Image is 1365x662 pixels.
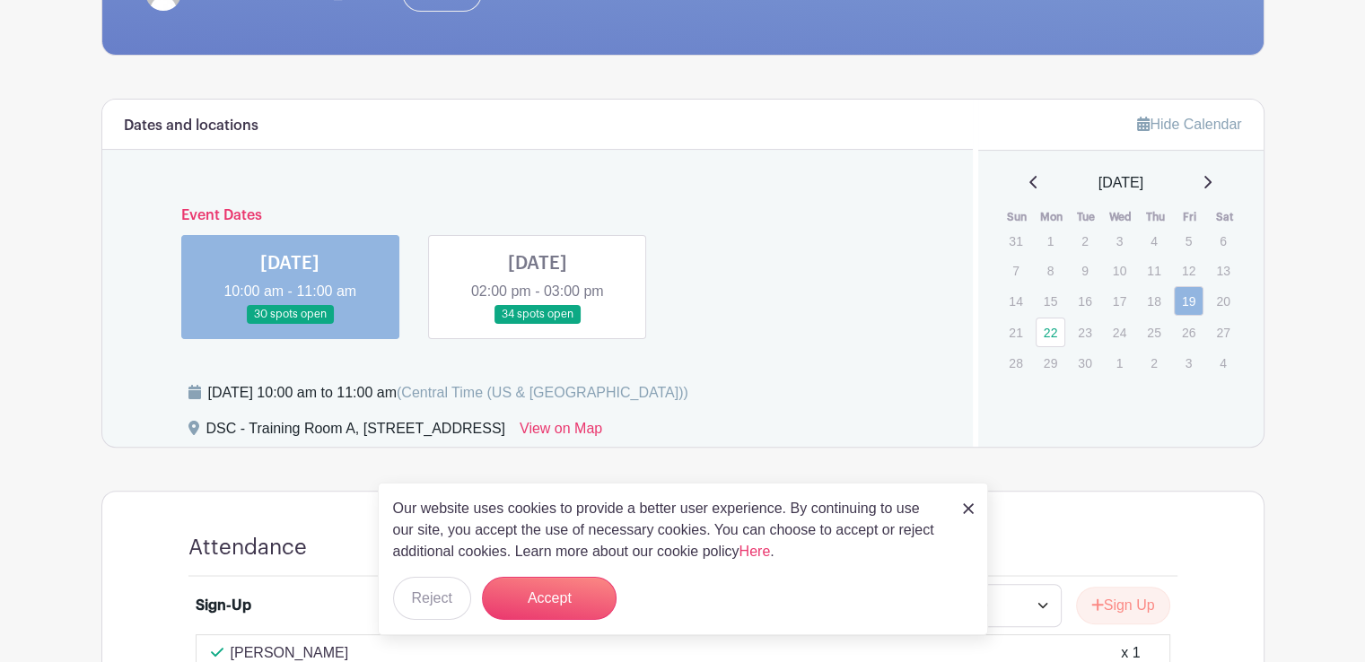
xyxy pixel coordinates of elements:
[208,382,688,404] div: [DATE] 10:00 am to 11:00 am
[393,498,944,562] p: Our website uses cookies to provide a better user experience. By continuing to use our site, you ...
[1001,349,1030,377] p: 28
[1139,257,1168,284] p: 11
[1070,287,1099,315] p: 16
[1173,208,1208,226] th: Fri
[1001,257,1030,284] p: 7
[1174,318,1203,346] p: 26
[188,535,307,561] h4: Attendance
[739,544,771,559] a: Here
[124,118,258,135] h6: Dates and locations
[1105,227,1134,255] p: 3
[196,595,251,616] div: Sign-Up
[1105,318,1134,346] p: 24
[1207,208,1242,226] th: Sat
[1036,227,1065,255] p: 1
[206,418,505,447] div: DSC - Training Room A, [STREET_ADDRESS]
[1138,208,1173,226] th: Thu
[1208,287,1238,315] p: 20
[1000,208,1035,226] th: Sun
[1001,318,1030,346] p: 21
[1137,117,1241,132] a: Hide Calendar
[1105,257,1134,284] p: 10
[1070,257,1099,284] p: 9
[1035,208,1070,226] th: Mon
[1036,257,1065,284] p: 8
[1208,349,1238,377] p: 4
[1104,208,1139,226] th: Wed
[1070,227,1099,255] p: 2
[1036,318,1065,347] a: 22
[482,577,617,620] button: Accept
[1174,257,1203,284] p: 12
[1036,349,1065,377] p: 29
[1076,587,1170,624] button: Sign Up
[1174,227,1203,255] p: 5
[963,503,974,514] img: close_button-5f87c8562297e5c2d7936805f587ecaba9071eb48480494691a3f1689db116b3.svg
[1139,318,1168,346] p: 25
[1098,172,1143,194] span: [DATE]
[1208,257,1238,284] p: 13
[1070,349,1099,377] p: 30
[1174,286,1203,316] a: 19
[1139,349,1168,377] p: 2
[1139,227,1168,255] p: 4
[1001,287,1030,315] p: 14
[1208,318,1238,346] p: 27
[520,418,602,447] a: View on Map
[1036,287,1065,315] p: 15
[167,207,909,224] h6: Event Dates
[1070,318,1099,346] p: 23
[1105,349,1134,377] p: 1
[393,577,471,620] button: Reject
[397,385,688,400] span: (Central Time (US & [GEOGRAPHIC_DATA]))
[1001,227,1030,255] p: 31
[1105,287,1134,315] p: 17
[1069,208,1104,226] th: Tue
[1139,287,1168,315] p: 18
[1174,349,1203,377] p: 3
[1208,227,1238,255] p: 6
